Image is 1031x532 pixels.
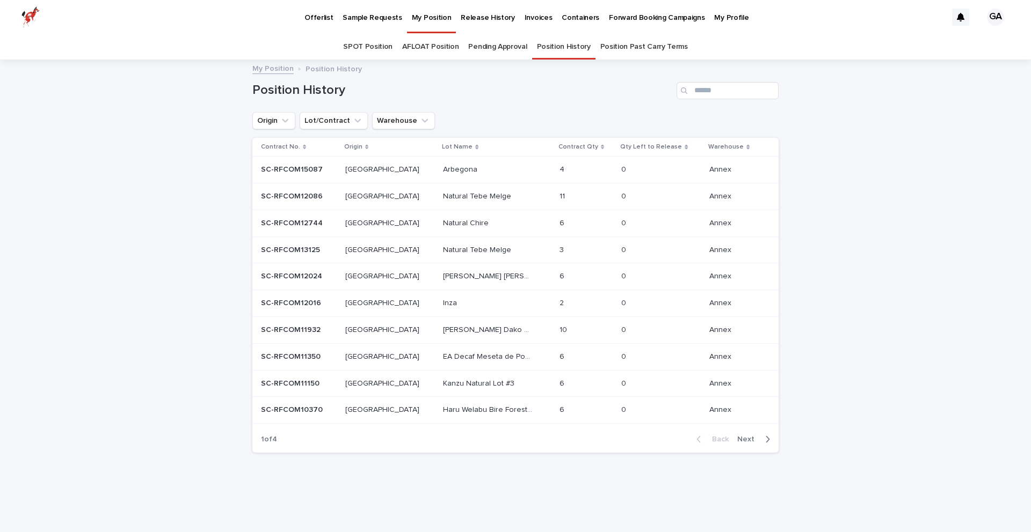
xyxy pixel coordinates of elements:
p: Contract No. [261,141,300,153]
p: Annex [709,243,734,255]
p: 11 [560,190,567,201]
p: Natural Chire [443,217,491,228]
p: Origin [344,141,362,153]
p: 0 [621,217,628,228]
a: Pending Approval [468,34,527,60]
button: Lot/Contract [300,112,368,129]
tr: SC-RFCOM12086SC-RFCOM12086 [GEOGRAPHIC_DATA][GEOGRAPHIC_DATA] Natural Tebe MelgeNatural Tebe Melg... [252,183,779,210]
a: Position Past Carry Terms [600,34,688,60]
p: SC-RFCOM11150 [261,377,322,388]
tr: SC-RFCOM11350SC-RFCOM11350 [GEOGRAPHIC_DATA][GEOGRAPHIC_DATA] EA Decaf Meseta de PopayanEA Decaf ... [252,343,779,370]
tr: SC-RFCOM11150SC-RFCOM11150 [GEOGRAPHIC_DATA][GEOGRAPHIC_DATA] Kanzu Natural Lot #3Kanzu Natural L... [252,370,779,397]
p: Warehouse [708,141,744,153]
p: Annex [709,163,734,174]
p: SC-RFCOM12086 [261,190,325,201]
a: Position History [537,34,591,60]
button: Origin [252,112,295,129]
p: [GEOGRAPHIC_DATA] [345,190,422,201]
p: Annex [709,377,734,388]
p: [GEOGRAPHIC_DATA] [345,217,422,228]
p: 0 [621,270,628,281]
p: 1 of 4 [252,426,286,453]
span: Back [706,435,729,443]
p: 2 [560,297,566,308]
p: 0 [621,377,628,388]
p: 6 [560,403,567,415]
p: [PERSON_NAME] Dako #2 [443,323,535,335]
p: Kanzu Natural Lot #3 [443,377,517,388]
p: Haru Welabu Bire Forest G1 Natural [443,403,535,415]
p: 0 [621,190,628,201]
input: Search [677,82,779,99]
p: 3 [560,243,566,255]
button: Warehouse [372,112,435,129]
p: Qty Left to Release [620,141,682,153]
p: Inza [443,297,459,308]
p: 6 [560,270,567,281]
img: zttTXibQQrCfv9chImQE [21,6,40,28]
a: My Position [252,62,294,74]
p: [GEOGRAPHIC_DATA] [345,270,422,281]
button: Next [733,434,779,444]
p: SC-RFCOM15087 [261,163,325,174]
p: 6 [560,217,567,228]
p: 0 [621,297,628,308]
button: Back [688,434,733,444]
p: Lot Name [442,141,473,153]
p: SC-RFCOM11350 [261,350,323,361]
span: Next [737,435,761,443]
p: [PERSON_NAME] [PERSON_NAME] [443,270,535,281]
p: Annex [709,297,734,308]
p: Annex [709,350,734,361]
p: [GEOGRAPHIC_DATA] [345,377,422,388]
p: 10 [560,323,569,335]
p: Natural Tebe Melge [443,190,513,201]
tr: SC-RFCOM15087SC-RFCOM15087 [GEOGRAPHIC_DATA][GEOGRAPHIC_DATA] ArbegonaArbegona 44 00 AnnexAnnex [252,157,779,183]
p: Annex [709,190,734,201]
p: 0 [621,243,628,255]
p: SC-RFCOM12016 [261,297,323,308]
p: [GEOGRAPHIC_DATA] [345,403,422,415]
p: 0 [621,323,628,335]
p: SC-RFCOM12024 [261,270,324,281]
p: SC-RFCOM12744 [261,217,325,228]
p: 6 [560,350,567,361]
p: SC-RFCOM13125 [261,243,322,255]
p: Annex [709,403,734,415]
tr: SC-RFCOM11932SC-RFCOM11932 [GEOGRAPHIC_DATA][GEOGRAPHIC_DATA] [PERSON_NAME] Dako #2[PERSON_NAME] ... [252,316,779,343]
p: 0 [621,163,628,174]
h1: Position History [252,83,672,98]
p: Annex [709,323,734,335]
p: [GEOGRAPHIC_DATA] [345,350,422,361]
a: AFLOAT Position [402,34,459,60]
p: 0 [621,403,628,415]
p: 0 [621,350,628,361]
p: Annex [709,217,734,228]
tr: SC-RFCOM12016SC-RFCOM12016 [GEOGRAPHIC_DATA][GEOGRAPHIC_DATA] InzaInza 22 00 AnnexAnnex [252,290,779,317]
p: [GEOGRAPHIC_DATA] [345,163,422,174]
tr: SC-RFCOM12744SC-RFCOM12744 [GEOGRAPHIC_DATA][GEOGRAPHIC_DATA] Natural ChireNatural Chire 66 00 An... [252,210,779,237]
p: 4 [560,163,567,174]
p: SC-RFCOM10370 [261,403,325,415]
div: GA [987,9,1004,26]
tr: SC-RFCOM12024SC-RFCOM12024 [GEOGRAPHIC_DATA][GEOGRAPHIC_DATA] [PERSON_NAME] [PERSON_NAME][PERSON_... [252,263,779,290]
tr: SC-RFCOM13125SC-RFCOM13125 [GEOGRAPHIC_DATA][GEOGRAPHIC_DATA] Natural Tebe MelgeNatural Tebe Melg... [252,237,779,263]
a: SPOT Position [343,34,393,60]
p: [GEOGRAPHIC_DATA] [345,323,422,335]
p: SC-RFCOM11932 [261,323,323,335]
p: 6 [560,377,567,388]
p: [GEOGRAPHIC_DATA] [345,297,422,308]
p: EA Decaf Meseta de Popayan [443,350,535,361]
p: Natural Tebe Melge [443,243,513,255]
p: Contract Qty [558,141,598,153]
p: [GEOGRAPHIC_DATA] [345,243,422,255]
p: Annex [709,270,734,281]
p: Arbegona [443,163,480,174]
tr: SC-RFCOM10370SC-RFCOM10370 [GEOGRAPHIC_DATA][GEOGRAPHIC_DATA] Haru Welabu Bire Forest G1 NaturalH... [252,397,779,424]
p: Position History [306,62,362,74]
